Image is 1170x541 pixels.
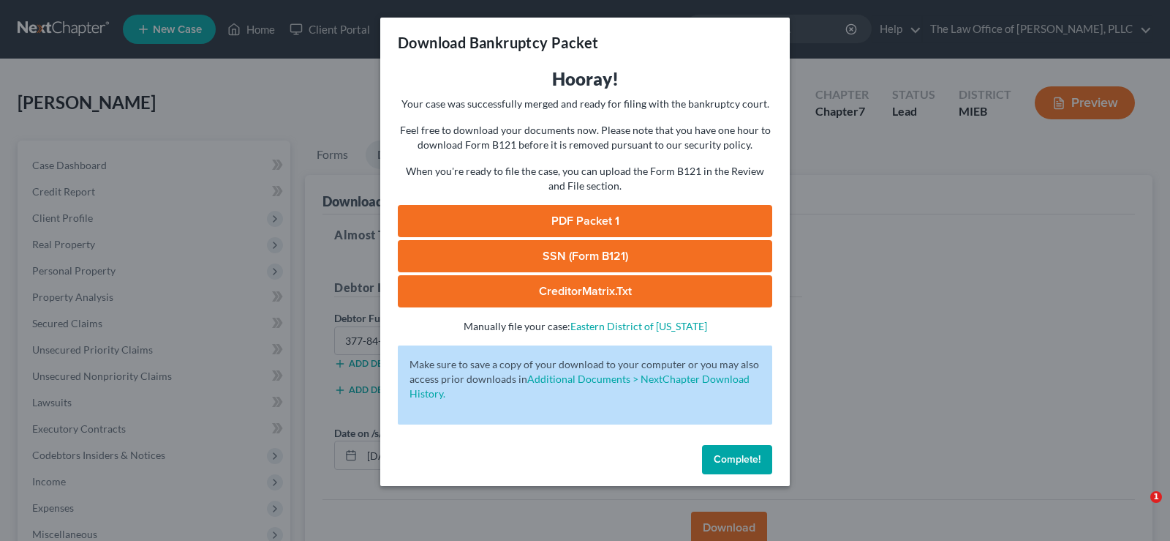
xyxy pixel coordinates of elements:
a: Additional Documents > NextChapter Download History. [409,373,750,400]
p: Manually file your case: [398,319,772,334]
iframe: Intercom live chat [1120,491,1155,526]
span: Complete! [714,453,760,466]
p: When you're ready to file the case, you can upload the Form B121 in the Review and File section. [398,164,772,193]
p: Your case was successfully merged and ready for filing with the bankruptcy court. [398,97,772,111]
button: Complete! [702,445,772,474]
a: PDF Packet 1 [398,205,772,237]
p: Make sure to save a copy of your download to your computer or you may also access prior downloads in [409,357,760,401]
p: Feel free to download your documents now. Please note that you have one hour to download Form B12... [398,123,772,152]
a: CreditorMatrix.txt [398,275,772,307]
a: Eastern District of [US_STATE] [570,320,707,332]
h3: Hooray! [398,67,772,91]
span: 1 [1150,491,1162,503]
h3: Download Bankruptcy Packet [398,32,598,53]
a: SSN (Form B121) [398,240,772,272]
